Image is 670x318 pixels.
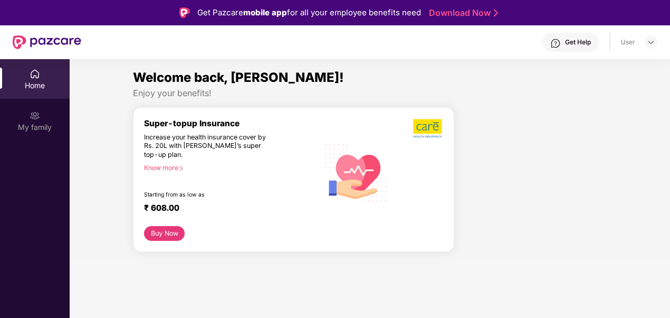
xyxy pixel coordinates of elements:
[413,118,443,138] img: b5dec4f62d2307b9de63beb79f102df3.png
[30,110,40,121] img: svg+xml;base64,PHN2ZyB3aWR0aD0iMjAiIGhlaWdodD0iMjAiIHZpZXdCb3g9IjAgMCAyMCAyMCIgZmlsbD0ibm9uZSIgeG...
[647,38,655,46] img: svg+xml;base64,PHN2ZyBpZD0iRHJvcGRvd24tMzJ4MzIiIHhtbG5zPSJodHRwOi8vd3d3LnczLm9yZy8yMDAwL3N2ZyIgd2...
[13,35,81,49] img: New Pazcare Logo
[565,38,591,46] div: Get Help
[133,70,344,85] span: Welcome back, [PERSON_NAME]!
[144,118,319,128] div: Super-topup Insurance
[144,191,274,199] div: Starting from as low as
[178,165,184,171] span: right
[144,164,312,171] div: Know more
[550,38,561,49] img: svg+xml;base64,PHN2ZyBpZD0iSGVscC0zMngzMiIgeG1sbnM9Imh0dHA6Ly93d3cudzMub3JnLzIwMDAvc3ZnIiB3aWR0aD...
[179,7,190,18] img: Logo
[494,7,498,18] img: Stroke
[144,226,185,241] button: Buy Now
[133,88,607,99] div: Enjoy your benefits!
[144,203,308,216] div: ₹ 608.00
[30,69,40,79] img: svg+xml;base64,PHN2ZyBpZD0iSG9tZSIgeG1sbnM9Imh0dHA6Ly93d3cudzMub3JnLzIwMDAvc3ZnIiB3aWR0aD0iMjAiIG...
[144,133,273,160] div: Increase your health insurance cover by Rs. 20L with [PERSON_NAME]’s super top-up plan.
[319,134,394,210] img: svg+xml;base64,PHN2ZyB4bWxucz0iaHR0cDovL3d3dy53My5vcmcvMjAwMC9zdmciIHhtbG5zOnhsaW5rPSJodHRwOi8vd3...
[621,38,635,46] div: User
[429,7,495,18] a: Download Now
[243,7,287,17] strong: mobile app
[197,6,421,19] div: Get Pazcare for all your employee benefits need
